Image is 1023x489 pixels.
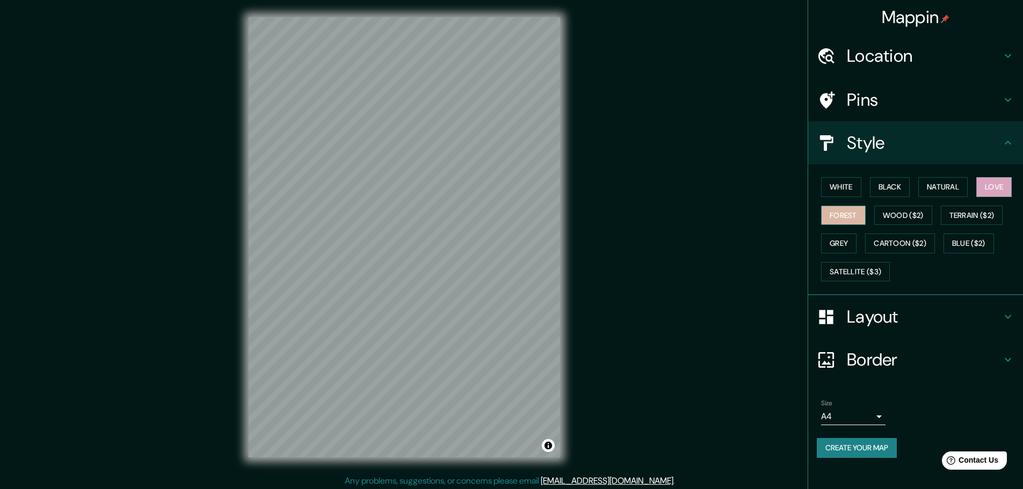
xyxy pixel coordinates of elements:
[847,45,1002,67] h4: Location
[808,34,1023,77] div: Location
[541,475,673,486] a: [EMAIL_ADDRESS][DOMAIN_NAME]
[821,408,886,425] div: A4
[847,349,1002,370] h4: Border
[927,447,1011,477] iframe: Help widget launcher
[941,206,1003,225] button: Terrain ($2)
[821,233,857,253] button: Grey
[941,14,949,23] img: pin-icon.png
[865,233,935,253] button: Cartoon ($2)
[817,438,897,458] button: Create your map
[944,233,994,253] button: Blue ($2)
[808,295,1023,338] div: Layout
[542,439,555,452] button: Toggle attribution
[882,6,950,28] h4: Mappin
[847,132,1002,154] h4: Style
[808,78,1023,121] div: Pins
[677,475,679,487] div: .
[847,306,1002,327] h4: Layout
[870,177,910,197] button: Black
[675,475,677,487] div: .
[821,399,832,408] label: Size
[808,338,1023,381] div: Border
[345,475,675,487] p: Any problems, suggestions, or concerns please email .
[847,89,1002,111] h4: Pins
[821,206,866,225] button: Forest
[874,206,932,225] button: Wood ($2)
[918,177,968,197] button: Natural
[821,262,890,282] button: Satellite ($3)
[808,121,1023,164] div: Style
[976,177,1012,197] button: Love
[249,17,560,457] canvas: Map
[821,177,861,197] button: White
